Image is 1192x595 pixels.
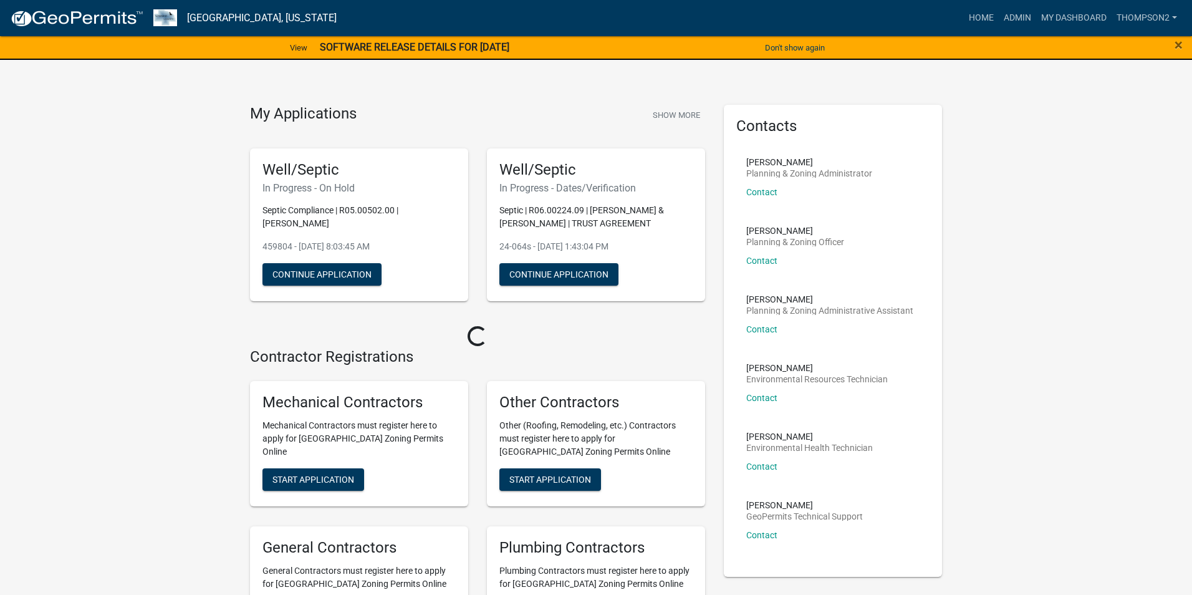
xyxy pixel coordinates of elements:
[746,306,913,315] p: Planning & Zoning Administrative Assistant
[746,501,863,510] p: [PERSON_NAME]
[262,539,456,557] h5: General Contractors
[746,530,777,540] a: Contact
[746,512,863,521] p: GeoPermits Technical Support
[964,6,999,30] a: Home
[499,564,693,591] p: Plumbing Contractors must register here to apply for [GEOGRAPHIC_DATA] Zoning Permits Online
[262,564,456,591] p: General Contractors must register here to apply for [GEOGRAPHIC_DATA] Zoning Permits Online
[499,539,693,557] h5: Plumbing Contractors
[746,443,873,452] p: Environmental Health Technician
[250,105,357,123] h4: My Applications
[262,240,456,253] p: 459804 - [DATE] 8:03:45 AM
[499,204,693,230] p: Septic | R06.00224.09 | [PERSON_NAME] & [PERSON_NAME] | TRUST AGREEMENT
[187,7,337,29] a: [GEOGRAPHIC_DATA], [US_STATE]
[746,462,777,472] a: Contact
[1036,6,1112,30] a: My Dashboard
[746,226,844,235] p: [PERSON_NAME]
[262,263,382,286] button: Continue Application
[262,394,456,412] h5: Mechanical Contractors
[499,419,693,458] p: Other (Roofing, Remodeling, etc.) Contractors must register here to apply for [GEOGRAPHIC_DATA] Z...
[262,161,456,179] h5: Well/Septic
[1112,6,1182,30] a: Thompson2
[262,419,456,458] p: Mechanical Contractors must register here to apply for [GEOGRAPHIC_DATA] Zoning Permits Online
[648,105,705,125] button: Show More
[262,468,364,491] button: Start Application
[746,295,913,304] p: [PERSON_NAME]
[746,238,844,246] p: Planning & Zoning Officer
[250,348,705,366] h4: Contractor Registrations
[746,432,873,441] p: [PERSON_NAME]
[272,475,354,485] span: Start Application
[509,475,591,485] span: Start Application
[736,117,930,135] h5: Contacts
[1175,36,1183,54] span: ×
[285,37,312,58] a: View
[320,41,509,53] strong: SOFTWARE RELEASE DETAILS FOR [DATE]
[499,468,601,491] button: Start Application
[746,393,777,403] a: Contact
[746,375,888,384] p: Environmental Resources Technician
[262,182,456,194] h6: In Progress - On Hold
[760,37,830,58] button: Don't show again
[499,182,693,194] h6: In Progress - Dates/Verification
[499,394,693,412] h5: Other Contractors
[746,158,872,167] p: [PERSON_NAME]
[746,169,872,178] p: Planning & Zoning Administrator
[746,364,888,372] p: [PERSON_NAME]
[746,256,777,266] a: Contact
[153,9,177,26] img: Wabasha County, Minnesota
[1175,37,1183,52] button: Close
[262,204,456,230] p: Septic Compliance | R05.00502.00 | [PERSON_NAME]
[499,161,693,179] h5: Well/Septic
[746,187,777,197] a: Contact
[499,240,693,253] p: 24-064s - [DATE] 1:43:04 PM
[499,263,618,286] button: Continue Application
[746,324,777,334] a: Contact
[999,6,1036,30] a: Admin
